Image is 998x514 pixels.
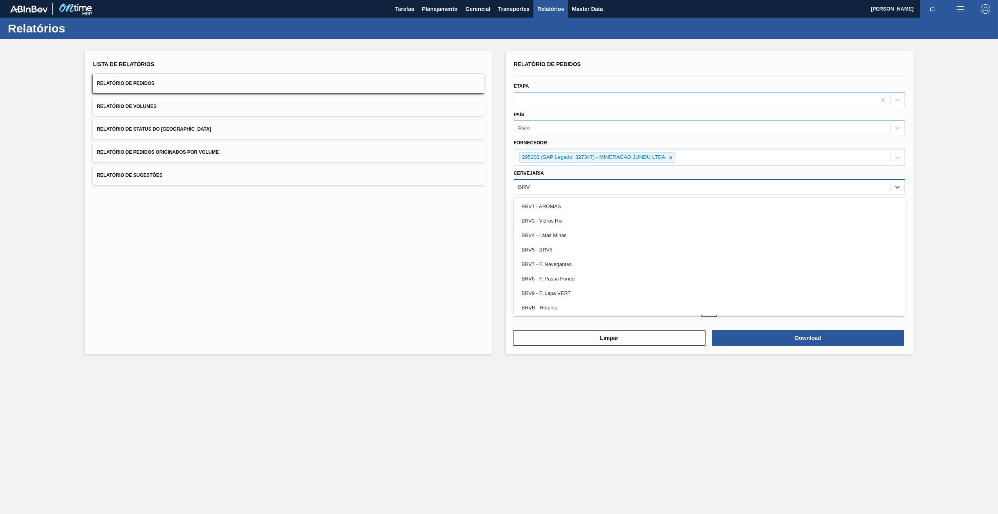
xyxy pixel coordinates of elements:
[514,214,905,228] div: BRV3 - Vidros Rio
[498,4,530,14] span: Transportes
[465,4,490,14] span: Gerencial
[514,300,905,315] div: BRVB - Rótulos
[395,4,414,14] span: Tarefas
[513,330,705,346] button: Limpar
[514,140,547,146] label: Fornecedor
[537,4,564,14] span: Relatórios
[10,5,48,13] img: TNhmsLtSVTkK8tSr43FrP2fwEKptu5GPRR3wAAAABJRU5ErkJggg==
[93,120,485,139] button: Relatório de Status do [GEOGRAPHIC_DATA]
[518,125,530,131] div: País
[514,199,905,214] div: BRV1 - AROMAS
[93,74,485,93] button: Relatório de Pedidos
[514,243,905,257] div: BRV5 - BRV5
[93,97,485,116] button: Relatório de Volumes
[8,24,147,33] h1: Relatórios
[93,143,485,162] button: Relatório de Pedidos Originados por Volume
[93,166,485,185] button: Relatório de Sugestões
[514,228,905,243] div: BRV4 - Latas Minas
[97,104,156,109] span: Relatório de Volumes
[514,271,905,286] div: BRV8 - F. Passo Fundo
[572,4,603,14] span: Master Data
[514,61,581,67] span: Relatório de Pedidos
[97,81,154,86] span: Relatório de Pedidos
[520,153,666,162] div: 295202 (SAP Legado: 327347) - MINERACAO JUNDU LTDA
[920,4,945,14] button: Notificações
[97,173,163,178] span: Relatório de Sugestões
[712,330,904,346] button: Download
[956,4,965,14] img: userActions
[93,61,154,67] span: Lista de Relatórios
[981,4,990,14] img: Logout
[514,112,524,117] label: País
[514,83,529,89] label: Etapa
[514,171,544,176] label: Cervejaria
[97,149,219,155] span: Relatório de Pedidos Originados por Volume
[514,257,905,271] div: BRV7 - F. Navegantes
[422,4,458,14] span: Planejamento
[514,286,905,300] div: BRV9 - F. Lapa VERT
[97,126,211,132] span: Relatório de Status do [GEOGRAPHIC_DATA]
